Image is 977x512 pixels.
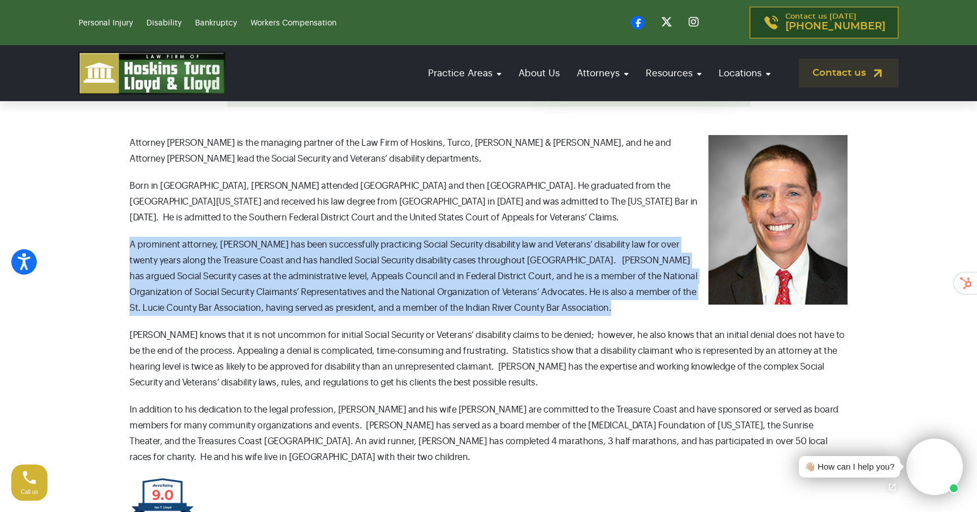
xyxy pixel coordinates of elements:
[880,475,904,499] a: Open chat
[129,405,838,462] span: In addition to his dedication to the legal profession, [PERSON_NAME] and his wife [PERSON_NAME] a...
[708,135,848,305] img: Ian Lloyd
[785,13,885,32] p: Contact us [DATE]
[799,59,898,88] a: Contact us
[79,19,133,27] a: Personal Injury
[129,331,845,387] span: [PERSON_NAME] knows that it is not uncommon for initial Social Security or Veterans’ disability c...
[250,19,336,27] a: Workers Compensation
[513,57,565,89] a: About Us
[640,57,707,89] a: Resources
[805,461,894,474] div: 👋🏼 How can I help you?
[571,57,634,89] a: Attorneys
[195,19,237,27] a: Bankruptcy
[21,489,38,495] span: Call us
[785,21,885,32] span: [PHONE_NUMBER]
[129,181,698,222] span: Born in [GEOGRAPHIC_DATA], [PERSON_NAME] attended [GEOGRAPHIC_DATA] and then [GEOGRAPHIC_DATA]. H...
[422,57,507,89] a: Practice Areas
[129,240,697,313] span: A prominent attorney, [PERSON_NAME] has been successfully practicing Social Security disability l...
[713,57,776,89] a: Locations
[79,52,226,94] img: logo
[750,7,898,38] a: Contact us [DATE][PHONE_NUMBER]
[129,138,671,163] span: Attorney [PERSON_NAME] is the managing partner of the Law Firm of Hoskins, Turco, [PERSON_NAME] &...
[146,19,181,27] a: Disability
